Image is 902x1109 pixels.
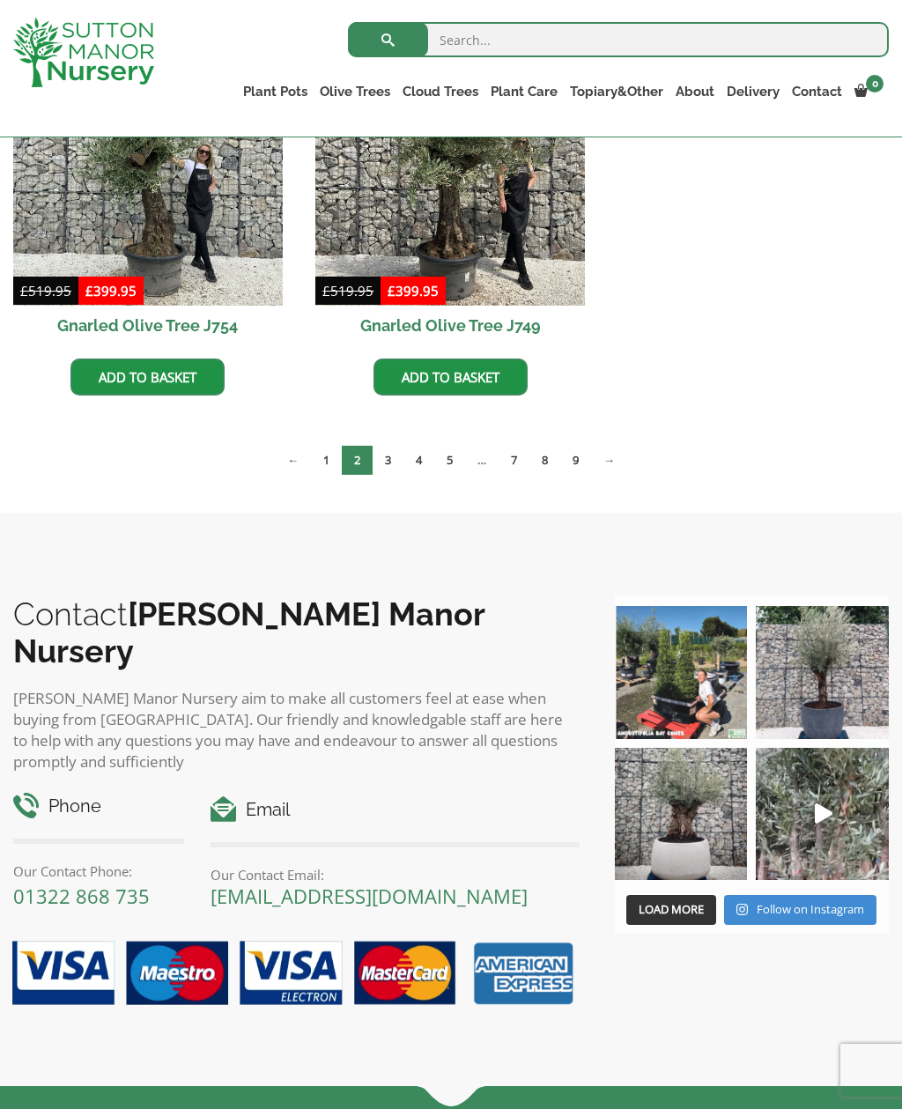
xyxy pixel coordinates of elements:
[388,282,439,299] bdi: 399.95
[211,796,579,824] h4: Email
[85,282,137,299] bdi: 399.95
[13,37,283,307] img: Gnarled Olive Tree J754
[736,903,748,916] svg: Instagram
[13,883,150,909] a: 01322 868 735
[85,282,93,299] span: £
[70,359,225,396] a: Add to basket: “Gnarled Olive Tree J754”
[13,595,580,669] h2: Contact
[626,895,716,925] button: Load More
[866,75,884,92] span: 0
[434,446,465,475] a: Page 5
[724,895,876,925] a: Instagram Follow on Instagram
[615,748,748,881] img: Check out this beauty we potted at our nursery today ❤️‍🔥 A huge, ancient gnarled Olive tree plan...
[348,22,889,57] input: Search...
[20,282,71,299] bdi: 519.95
[756,748,889,881] a: Play
[786,79,848,104] a: Contact
[560,446,591,475] a: Page 9
[615,606,748,739] img: Our elegant & picturesque Angustifolia Cones are an exquisite addition to your Bay Tree collectio...
[322,282,373,299] bdi: 519.95
[591,446,627,475] a: →
[484,79,564,104] a: Plant Care
[388,282,396,299] span: £
[13,861,184,882] p: Our Contact Phone:
[756,606,889,739] img: A beautiful multi-stem Spanish Olive tree potted in our luxurious fibre clay pots 😍😍
[721,79,786,104] a: Delivery
[499,446,529,475] a: Page 7
[315,306,585,345] h2: Gnarled Olive Tree J749
[529,446,560,475] a: Page 8
[13,688,580,773] p: [PERSON_NAME] Manor Nursery aim to make all customers feel at ease when buying from [GEOGRAPHIC_D...
[373,359,528,396] a: Add to basket: “Gnarled Olive Tree J749”
[314,79,396,104] a: Olive Trees
[13,37,283,346] a: Sale! Gnarled Olive Tree J754
[815,803,832,824] svg: Play
[756,748,889,881] img: New arrivals Monday morning of beautiful olive trees 🤩🤩 The weather is beautiful this summer, gre...
[373,446,403,475] a: Page 3
[342,446,373,475] span: Page 2
[315,37,585,307] img: Gnarled Olive Tree J749
[322,282,330,299] span: £
[848,79,889,104] a: 0
[403,446,434,475] a: Page 4
[757,901,864,917] span: Follow on Instagram
[396,79,484,104] a: Cloud Trees
[13,445,889,482] nav: Product Pagination
[311,446,342,475] a: Page 1
[13,595,484,669] b: [PERSON_NAME] Manor Nursery
[315,37,585,346] a: Sale! Gnarled Olive Tree J749
[465,446,499,475] span: …
[13,793,184,820] h4: Phone
[13,18,154,87] img: logo
[13,306,283,345] h2: Gnarled Olive Tree J754
[639,901,704,917] span: Load More
[237,79,314,104] a: Plant Pots
[669,79,721,104] a: About
[564,79,669,104] a: Topiary&Other
[20,282,28,299] span: £
[211,883,528,909] a: [EMAIL_ADDRESS][DOMAIN_NAME]
[211,864,579,885] p: Our Contact Email:
[275,446,311,475] a: ←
